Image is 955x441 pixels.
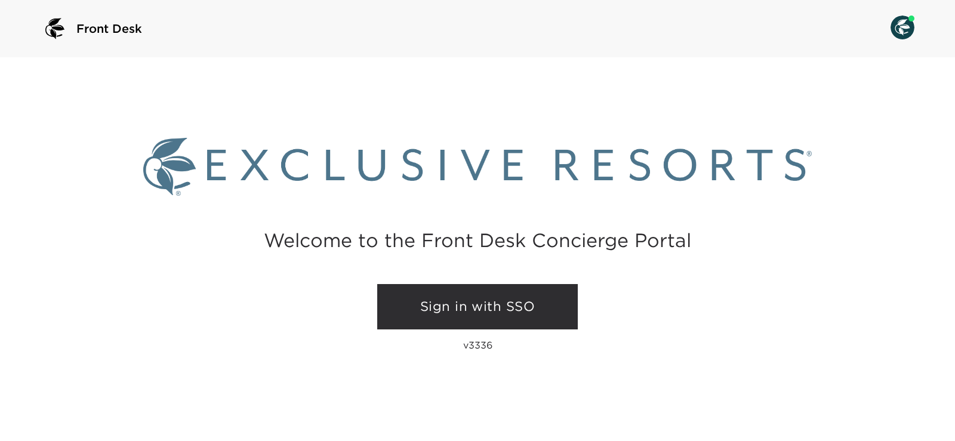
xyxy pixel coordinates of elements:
[463,339,492,351] p: v3336
[264,231,691,249] h2: Welcome to the Front Desk Concierge Portal
[891,16,914,39] img: User
[143,138,812,196] img: Exclusive Resorts logo
[377,284,578,329] a: Sign in with SSO
[41,14,69,43] img: logo
[76,20,142,37] span: Front Desk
